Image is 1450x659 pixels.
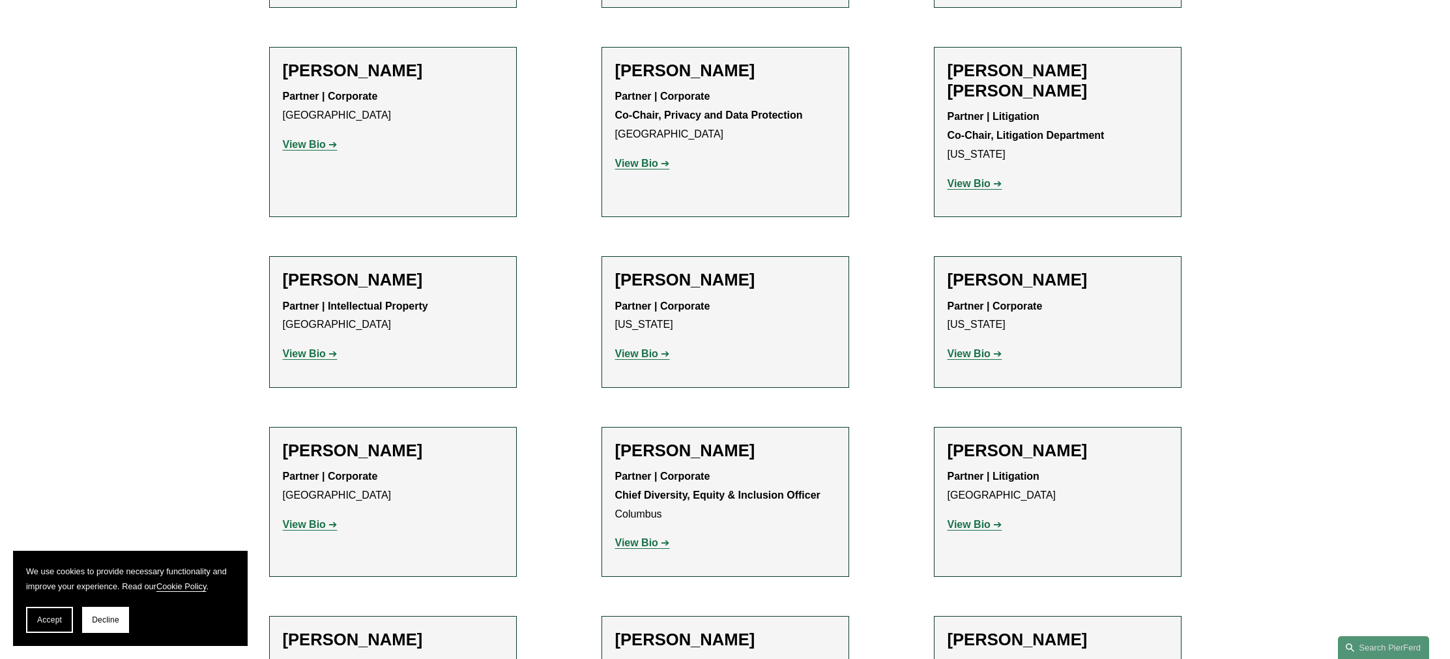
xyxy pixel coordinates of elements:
[948,630,1168,650] h2: [PERSON_NAME]
[615,348,658,359] strong: View Bio
[283,139,338,150] a: View Bio
[13,551,248,646] section: Cookie banner
[283,471,378,482] strong: Partner | Corporate
[615,300,710,312] strong: Partner | Corporate
[615,537,658,548] strong: View Bio
[948,471,1039,482] strong: Partner | Litigation
[283,300,428,312] strong: Partner | Intellectual Property
[615,471,820,501] strong: Partner | Corporate Chief Diversity, Equity & Inclusion Officer
[156,581,207,591] a: Cookie Policy
[615,61,835,81] h2: [PERSON_NAME]
[615,467,835,523] p: Columbus
[283,630,503,650] h2: [PERSON_NAME]
[615,91,803,121] strong: Partner | Corporate Co-Chair, Privacy and Data Protection
[948,300,1043,312] strong: Partner | Corporate
[948,111,1105,141] strong: Partner | Litigation Co-Chair, Litigation Department
[948,297,1168,335] p: [US_STATE]
[283,87,503,125] p: [GEOGRAPHIC_DATA]
[948,270,1168,290] h2: [PERSON_NAME]
[283,441,503,461] h2: [PERSON_NAME]
[615,297,835,335] p: [US_STATE]
[615,158,670,169] a: View Bio
[615,441,835,461] h2: [PERSON_NAME]
[283,297,503,335] p: [GEOGRAPHIC_DATA]
[615,537,670,548] a: View Bio
[283,61,503,81] h2: [PERSON_NAME]
[283,519,338,530] a: View Bio
[26,564,235,594] p: We use cookies to provide necessary functionality and improve your experience. Read our .
[1338,636,1429,659] a: Search this site
[92,615,119,624] span: Decline
[948,467,1168,505] p: [GEOGRAPHIC_DATA]
[37,615,62,624] span: Accept
[283,348,338,359] a: View Bio
[948,348,991,359] strong: View Bio
[283,91,378,102] strong: Partner | Corporate
[948,108,1168,164] p: [US_STATE]
[948,348,1002,359] a: View Bio
[948,519,1002,530] a: View Bio
[615,270,835,290] h2: [PERSON_NAME]
[283,139,326,150] strong: View Bio
[615,158,658,169] strong: View Bio
[283,270,503,290] h2: [PERSON_NAME]
[948,178,991,189] strong: View Bio
[948,178,1002,189] a: View Bio
[82,607,129,633] button: Decline
[26,607,73,633] button: Accept
[948,61,1168,101] h2: [PERSON_NAME] [PERSON_NAME]
[283,348,326,359] strong: View Bio
[615,630,835,650] h2: [PERSON_NAME]
[283,519,326,530] strong: View Bio
[948,441,1168,461] h2: [PERSON_NAME]
[948,519,991,530] strong: View Bio
[615,348,670,359] a: View Bio
[615,87,835,143] p: [GEOGRAPHIC_DATA]
[283,467,503,505] p: [GEOGRAPHIC_DATA]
